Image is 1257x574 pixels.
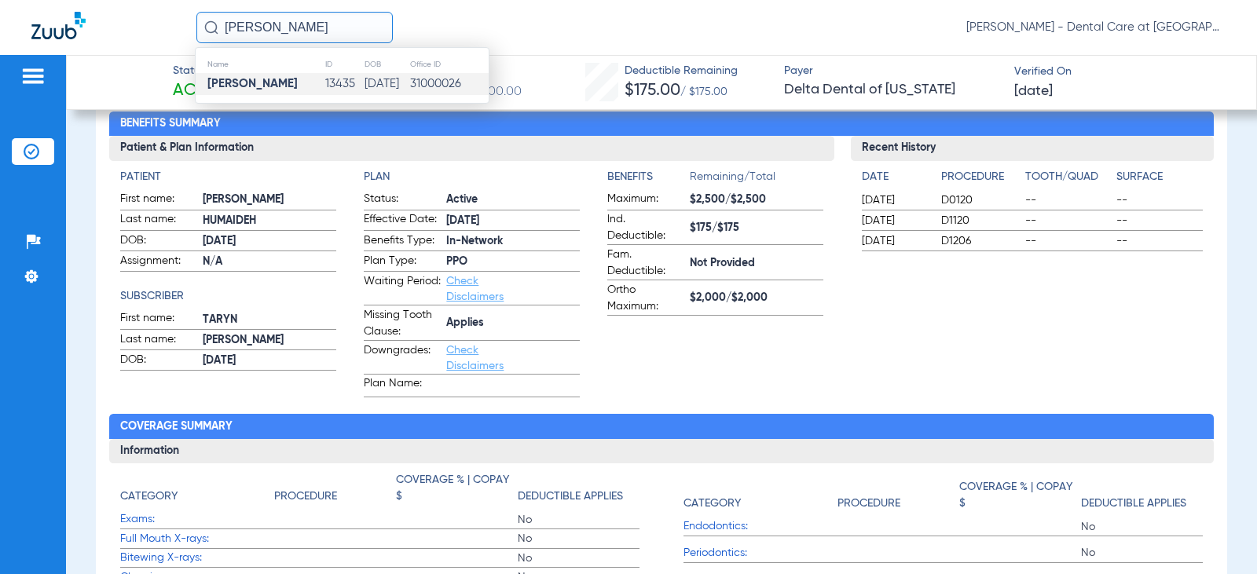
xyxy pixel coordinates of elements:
input: Search for patients [196,12,393,43]
h4: Date [862,169,928,185]
span: [PERSON_NAME] [203,332,336,349]
app-breakdown-title: Deductible Applies [1081,472,1203,517]
strong: [PERSON_NAME] [207,78,298,90]
app-breakdown-title: Procedure [941,169,1019,191]
h4: Benefits [607,169,690,185]
a: Check Disclaimers [446,276,504,302]
span: Exams: [120,511,274,528]
span: $175.00 [625,82,680,99]
h4: Deductible Applies [1081,495,1186,512]
span: [DATE] [862,213,928,229]
app-breakdown-title: Surface [1116,169,1202,191]
span: Bitewing X-rays: [120,550,274,566]
span: Missing Tooth Clause: [364,307,441,340]
h4: Plan [364,169,580,185]
span: HUMAIDEH [203,213,336,229]
span: No [518,550,639,566]
app-breakdown-title: Coverage % | Copay $ [396,472,518,510]
app-breakdown-title: Procedure [274,472,396,510]
span: Active [446,192,580,208]
h4: Coverage % | Copay $ [959,479,1073,512]
span: D0120 [941,192,1019,208]
span: -- [1116,233,1202,249]
h2: Coverage Summary [109,414,1213,439]
span: [PERSON_NAME] [203,192,336,208]
span: $175/$175 [690,220,823,236]
span: Not Provided [690,255,823,272]
span: Applies [446,315,580,331]
app-breakdown-title: Benefits [607,169,690,191]
span: PPO [446,254,580,270]
h3: Patient & Plan Information [109,136,834,161]
h4: Coverage % | Copay $ [396,472,510,505]
span: Waiting Period: [364,273,441,305]
span: D1120 [941,213,1019,229]
span: -- [1025,233,1111,249]
h4: Tooth/Quad [1025,169,1111,185]
app-breakdown-title: Subscriber [120,288,336,305]
span: Endodontics: [683,518,837,535]
h4: Patient [120,169,336,185]
h4: Procedure [837,495,900,512]
td: [DATE] [364,73,409,95]
span: No [518,512,639,528]
span: D1206 [941,233,1019,249]
th: Name [196,56,324,73]
span: Fam. Deductible: [607,247,684,280]
td: 13435 [324,73,364,95]
span: Assignment: [120,253,197,272]
h4: Procedure [274,488,337,505]
span: Full Mouth X-rays: [120,531,274,547]
span: [DATE] [203,353,336,369]
span: Status: [364,191,441,210]
h4: Deductible Applies [518,488,623,505]
span: First name: [120,191,197,210]
span: DOB: [120,352,197,371]
span: -- [1025,192,1111,208]
span: No [1081,519,1203,535]
h2: Benefits Summary [109,112,1213,137]
th: DOB [364,56,409,73]
h3: Recent History [851,136,1213,161]
h4: Category [120,488,178,505]
span: [PERSON_NAME] - Dental Care at [GEOGRAPHIC_DATA] [966,20,1226,35]
app-breakdown-title: Date [862,169,928,191]
span: First name: [120,310,197,329]
span: No [1081,545,1203,561]
span: Plan Name: [364,375,441,397]
app-breakdown-title: Tooth/Quad [1025,169,1111,191]
h4: Category [683,495,741,512]
span: Last name: [120,331,197,350]
app-breakdown-title: Category [683,472,837,517]
th: Office ID [409,56,489,73]
img: hamburger-icon [20,67,46,86]
h4: Surface [1116,169,1202,185]
span: [DATE] [446,213,580,229]
span: -- [1116,213,1202,229]
span: TARYN [203,312,336,328]
span: Effective Date: [364,211,441,230]
a: Check Disclaimers [446,345,504,371]
h4: Procedure [941,169,1019,185]
span: Plan Type: [364,253,441,272]
span: $2,000/$2,000 [690,290,823,306]
img: Search Icon [204,20,218,35]
span: Deductible Remaining [625,63,738,79]
app-breakdown-title: Procedure [837,472,959,517]
span: No [518,531,639,547]
span: DOB: [120,232,197,251]
span: Verified On [1014,64,1231,80]
span: N/A [203,254,336,270]
span: [DATE] [1014,82,1053,101]
span: / $175.00 [680,86,727,97]
span: Active [173,80,228,102]
span: Ortho Maximum: [607,282,684,315]
span: Payer [784,63,1001,79]
span: -- [1116,192,1202,208]
span: Ind. Deductible: [607,211,684,244]
span: Last name: [120,211,197,230]
span: Benefits Type: [364,232,441,251]
span: Maximum: [607,191,684,210]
